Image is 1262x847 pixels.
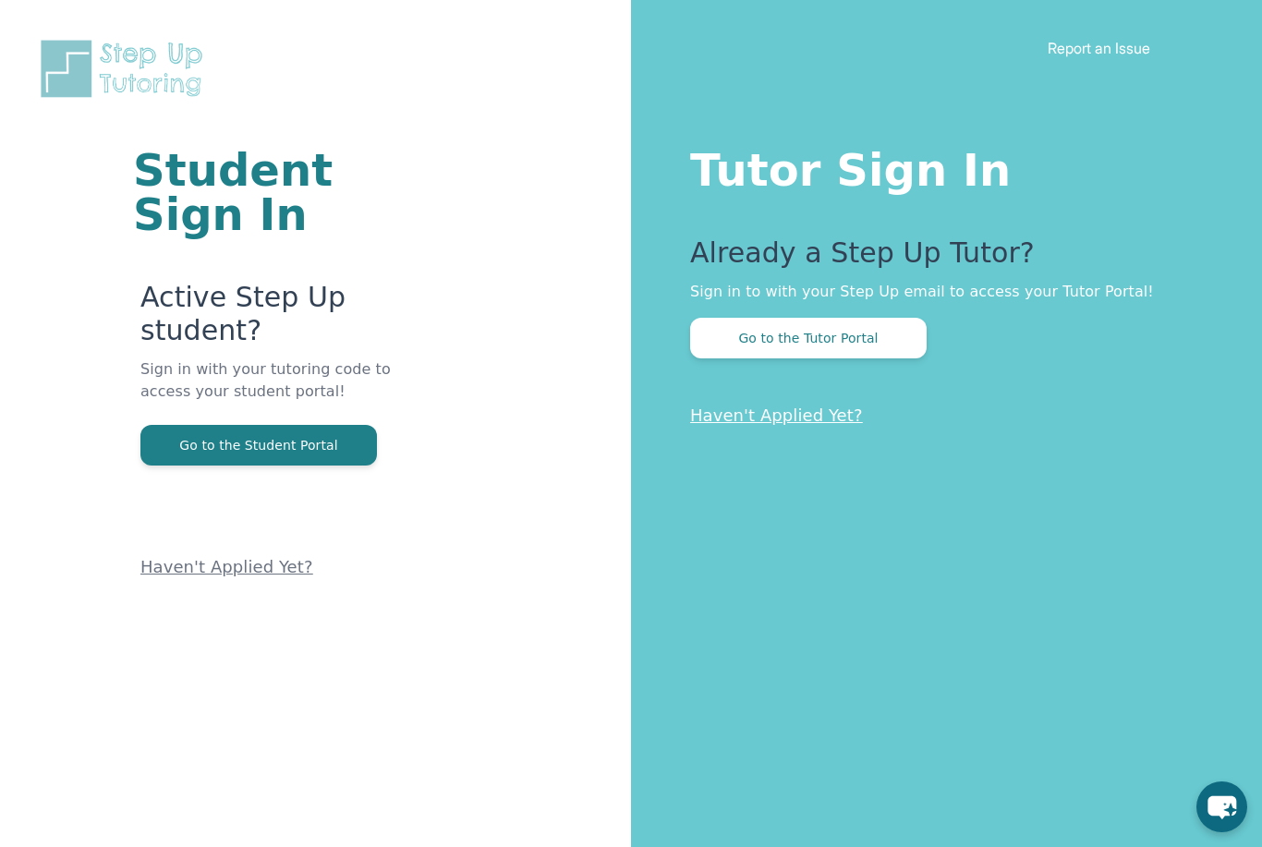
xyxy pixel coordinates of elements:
[690,405,863,425] a: Haven't Applied Yet?
[140,281,409,358] p: Active Step Up student?
[690,236,1188,281] p: Already a Step Up Tutor?
[690,329,927,346] a: Go to the Tutor Portal
[140,557,313,576] a: Haven't Applied Yet?
[140,425,377,466] button: Go to the Student Portal
[1048,39,1150,57] a: Report an Issue
[133,148,409,236] h1: Student Sign In
[140,358,409,425] p: Sign in with your tutoring code to access your student portal!
[37,37,214,101] img: Step Up Tutoring horizontal logo
[690,318,927,358] button: Go to the Tutor Portal
[690,140,1188,192] h1: Tutor Sign In
[1196,781,1247,832] button: chat-button
[690,281,1188,303] p: Sign in to with your Step Up email to access your Tutor Portal!
[140,436,377,454] a: Go to the Student Portal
